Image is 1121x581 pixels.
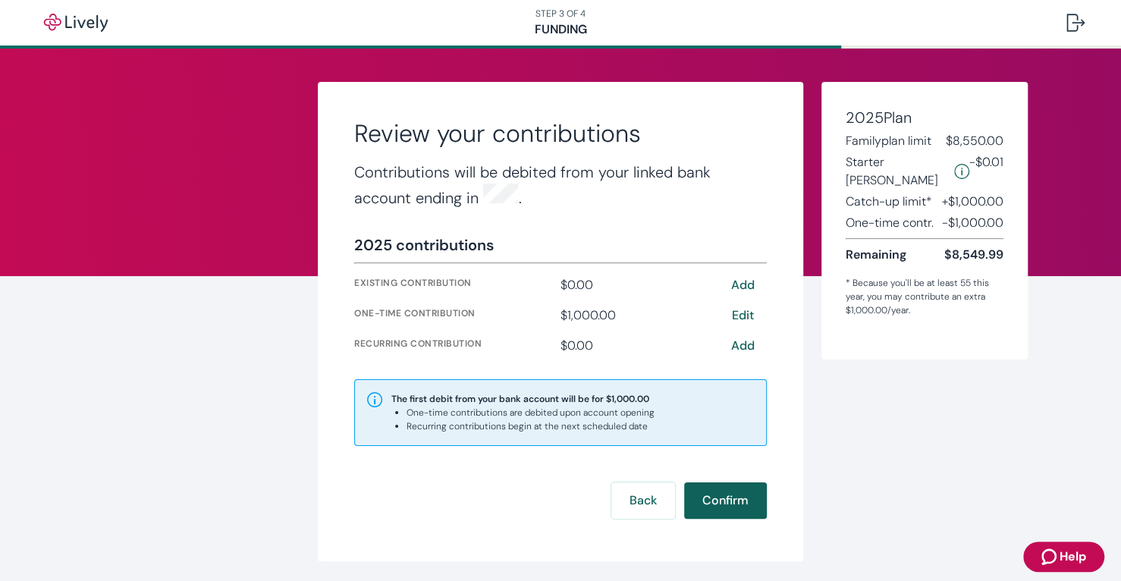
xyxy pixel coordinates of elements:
div: $0.00 [560,276,711,294]
img: Lively [33,14,118,32]
button: Confirm [684,482,767,519]
div: Recurring contribution [354,337,554,355]
button: Add [718,337,767,355]
button: Log out [1054,5,1097,41]
span: $8,549.99 [944,246,1003,264]
button: Back [611,482,675,519]
svg: Zendesk support icon [1041,548,1060,566]
span: One-time contr. [846,214,934,232]
svg: Starter penny details [954,164,969,179]
button: Zendesk support iconHelp [1023,542,1104,572]
div: $1,000.00 [560,306,711,325]
li: Recurring contributions begin at the next scheduled date [407,419,655,433]
span: Catch-up limit* [846,193,932,211]
div: 2025 contributions [354,234,494,256]
div: One-time contribution [354,306,554,325]
li: One-time contributions are debited upon account opening [407,406,655,419]
span: Remaining [846,246,906,264]
h4: 2025 Plan [846,106,1003,129]
span: Family plan limit [846,132,931,150]
div: $0.00 [560,337,711,355]
button: Edit [718,306,767,325]
span: + $1,000.00 [942,193,1003,211]
span: $8,550.00 [946,132,1003,150]
button: Add [718,276,767,294]
h4: Contributions will be debited from your linked bank account ending in . [354,161,767,209]
span: - $1,000.00 [942,214,1003,232]
h2: Review your contributions [354,118,767,149]
button: Lively will contribute $0.01 to establish your account [954,153,969,190]
div: * Because you'll be at least 55 this year, you may contribute an extra $1,000.00 /year. [846,276,1003,317]
strong: The first debit from your bank account will be for $1,000.00 [391,393,649,405]
span: -$0.01 [969,153,1003,190]
span: Help [1060,548,1086,566]
span: Starter [PERSON_NAME] [846,153,948,190]
div: Existing contribution [354,276,554,294]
